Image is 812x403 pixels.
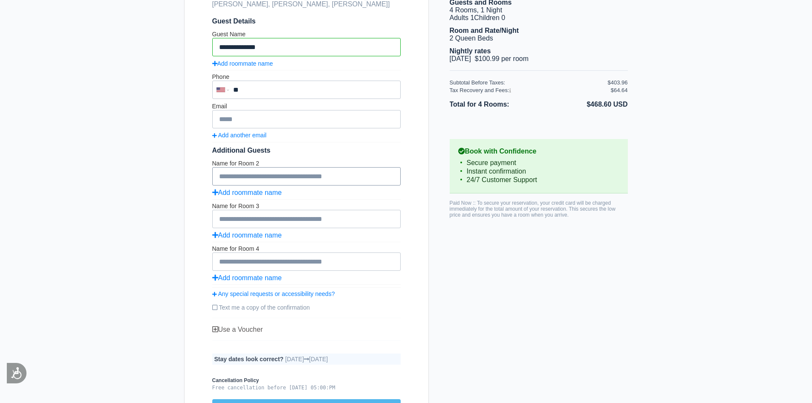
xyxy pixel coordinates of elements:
label: Text me a copy of the confirmation [212,301,401,314]
span: Children 0 [474,14,505,21]
label: Name for Room 2 [212,160,259,167]
pre: Free cancellation before [DATE] 05:00:PM [212,385,401,391]
span: [DATE] [DATE] [285,356,328,362]
a: Add another email [212,132,401,139]
li: 2 Queen Beds [450,35,628,42]
div: Use a Voucher [212,326,401,333]
div: Subtotal Before Taxes: [450,79,608,86]
a: Add roommate name [212,232,282,239]
div: Additional Guests [212,147,401,154]
b: Cancellation Policy [212,377,401,383]
a: Any special requests or accessibility needs? [212,290,401,297]
span: Guest Details [212,17,401,25]
li: Instant confirmation [458,167,619,176]
div: Tax Recovery and Fees: [450,87,608,93]
li: $468.60 USD [539,99,628,110]
label: Name for Room 4 [212,245,259,252]
b: Nightly rates [450,47,491,55]
div: $403.96 [608,79,628,86]
li: Total for 4 Rooms: [450,99,539,110]
div: $64.64 [611,87,628,93]
b: Book with Confidence [458,148,619,155]
label: Name for Room 3 [212,203,259,209]
a: Add roommate name [212,60,273,67]
label: Email [212,103,227,110]
div: United States: +1 [213,81,231,98]
b: Room and Rate/Night [450,27,519,34]
li: Adults 1 [450,14,628,22]
li: 4 Rooms, 1 Night [450,6,628,14]
li: 24/7 Customer Support [458,176,619,184]
label: Guest Name [212,31,246,38]
span: Paid Now :: To secure your reservation, your credit card will be charged immediately for the tota... [450,200,616,218]
a: Add roommate name [212,189,282,196]
li: Secure payment [458,159,619,167]
span: [DATE] $100.99 per room [450,55,529,62]
label: Phone [212,73,229,80]
b: Stay dates look correct? [214,356,284,362]
a: Add roommate name [212,274,282,281]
